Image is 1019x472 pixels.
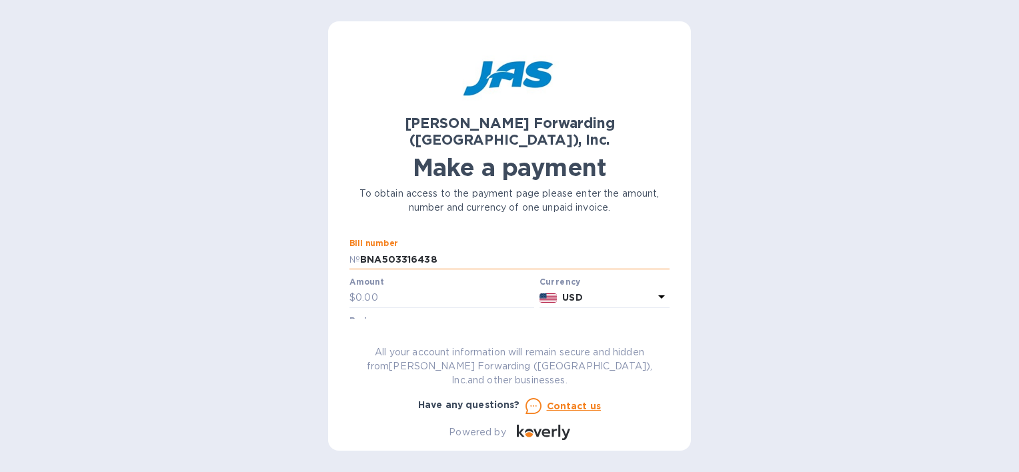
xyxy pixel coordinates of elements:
label: Bill number [349,240,397,248]
input: Enter bill number [360,249,670,269]
p: $ [349,291,355,305]
p: To obtain access to the payment page please enter the amount, number and currency of one unpaid i... [349,187,670,215]
p: Powered by [449,425,505,439]
u: Contact us [547,401,602,411]
p: № [349,253,360,267]
h1: Make a payment [349,153,670,181]
label: Amount [349,278,383,286]
label: Business name [349,317,411,325]
img: USD [540,293,558,303]
input: 0.00 [355,288,534,308]
b: Currency [540,277,581,287]
p: All your account information will remain secure and hidden from [PERSON_NAME] Forwarding ([GEOGRA... [349,345,670,387]
b: [PERSON_NAME] Forwarding ([GEOGRAPHIC_DATA]), Inc. [405,115,615,148]
b: Have any questions? [418,399,520,410]
b: USD [562,292,582,303]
